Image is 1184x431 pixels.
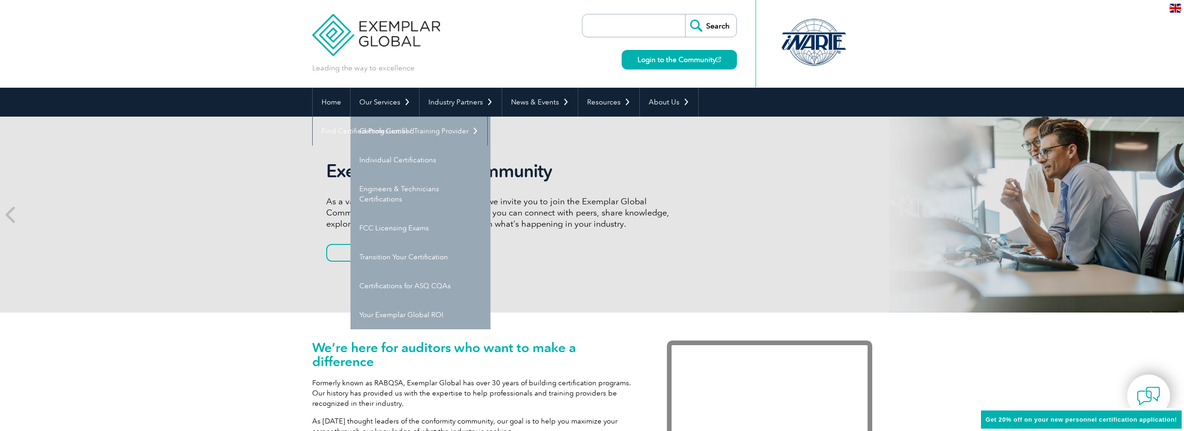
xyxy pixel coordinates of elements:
[350,174,490,214] a: Engineers & Technicians Certifications
[578,88,639,117] a: Resources
[350,271,490,300] a: Certifications for ASQ CQAs
[326,160,676,182] h2: Exemplar Global Community
[685,14,736,37] input: Search
[312,63,414,73] p: Leading the way to excellence
[326,244,415,262] a: Join Now
[312,378,639,409] p: Formerly known as RABQSA, Exemplar Global has over 30 years of building certification programs. O...
[313,88,350,117] a: Home
[1137,384,1160,408] img: contact-chat.png
[350,300,490,329] a: Your Exemplar Global ROI
[986,416,1177,423] span: Get 20% off on your new personnel certification application!
[1170,4,1181,13] img: en
[350,146,490,174] a: Individual Certifications
[350,214,490,243] a: FCC Licensing Exams
[716,57,721,62] img: open_square.png
[622,50,737,70] a: Login to the Community
[502,88,578,117] a: News & Events
[640,88,698,117] a: About Us
[313,117,487,146] a: Find Certified Professional / Training Provider
[312,341,639,368] h1: We’re here for auditors who want to make a difference
[326,196,676,229] p: As a valued member of Exemplar Global, we invite you to join the Exemplar Global Community—a fun,...
[420,88,502,117] a: Industry Partners
[350,243,490,271] a: Transition Your Certification
[350,88,419,117] a: Our Services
